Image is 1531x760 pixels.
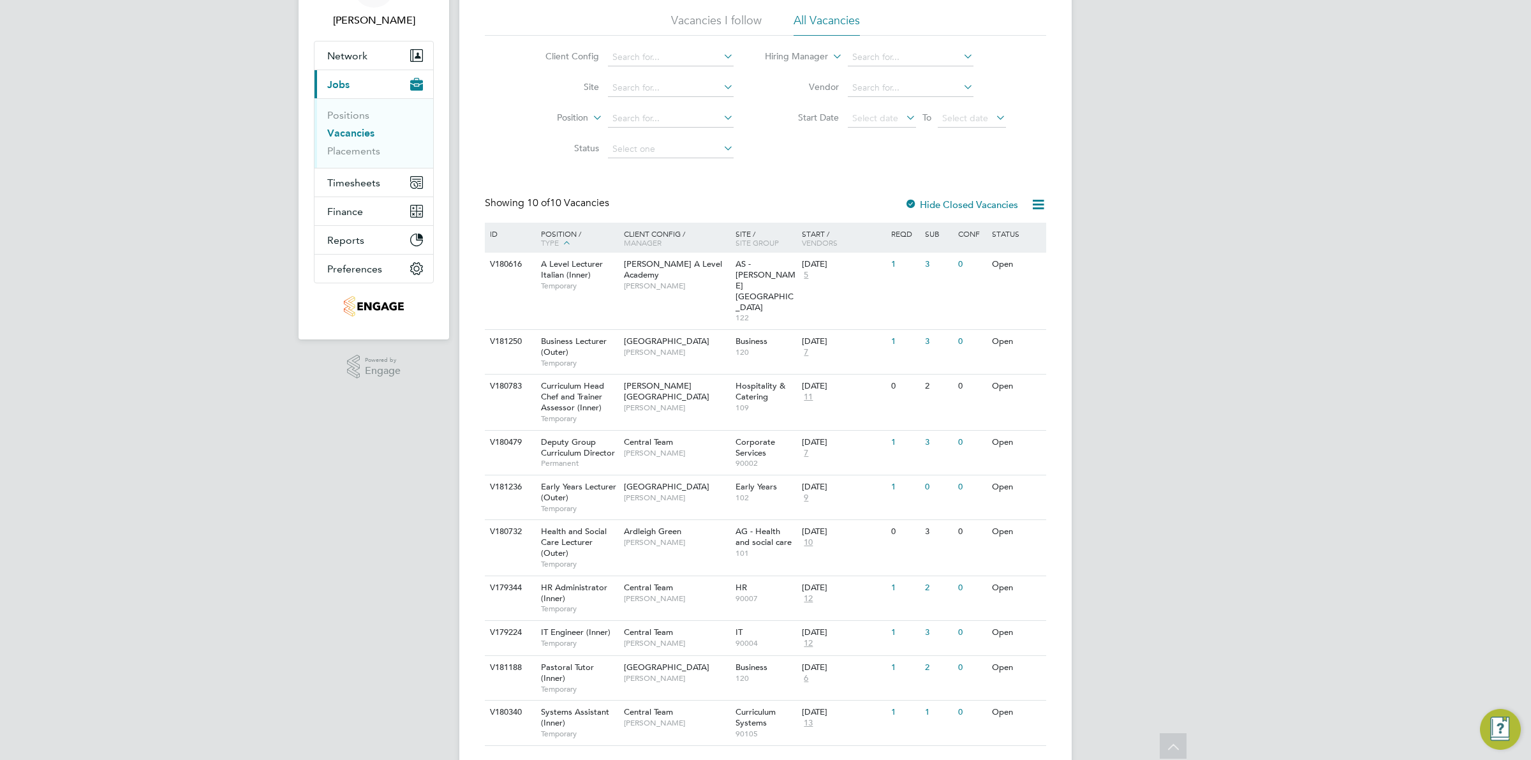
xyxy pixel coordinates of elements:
[802,662,885,673] div: [DATE]
[955,223,988,244] div: Conf
[802,593,815,604] span: 12
[327,205,363,218] span: Finance
[989,656,1044,680] div: Open
[608,140,734,158] input: Select one
[955,375,988,398] div: 0
[314,168,433,197] button: Timesheets
[736,673,796,683] span: 120
[922,253,955,276] div: 3
[736,436,775,458] span: Corporate Services
[314,41,433,70] button: Network
[487,375,531,398] div: V180783
[955,621,988,645] div: 0
[327,50,367,62] span: Network
[765,112,839,123] label: Start Date
[624,706,673,717] span: Central Team
[888,330,921,354] div: 1
[765,81,839,93] label: Vendor
[736,729,796,739] span: 90105
[989,701,1044,724] div: Open
[955,701,988,724] div: 0
[526,81,599,93] label: Site
[541,729,618,739] span: Temporary
[624,448,729,458] span: [PERSON_NAME]
[802,336,885,347] div: [DATE]
[736,638,796,648] span: 90004
[327,234,364,246] span: Reports
[736,582,747,593] span: HR
[732,223,799,253] div: Site /
[608,110,734,128] input: Search for...
[314,226,433,254] button: Reports
[624,403,729,413] span: [PERSON_NAME]
[1480,709,1521,750] button: Engage Resource Center
[888,701,921,724] div: 1
[802,381,885,392] div: [DATE]
[802,707,885,718] div: [DATE]
[802,259,885,270] div: [DATE]
[888,656,921,680] div: 1
[526,50,599,62] label: Client Config
[989,621,1044,645] div: Open
[919,109,935,126] span: To
[922,621,955,645] div: 3
[541,662,594,683] span: Pastoral Tutor (Inner)
[541,258,603,280] span: A Level Lecturer Italian (Inner)
[624,662,709,673] span: [GEOGRAPHIC_DATA]
[541,604,618,614] span: Temporary
[314,197,433,225] button: Finance
[541,237,559,248] span: Type
[922,223,955,244] div: Sub
[802,673,810,684] span: 6
[487,475,531,499] div: V181236
[848,48,973,66] input: Search for...
[802,583,885,593] div: [DATE]
[487,330,531,354] div: V181250
[624,481,709,492] span: [GEOGRAPHIC_DATA]
[802,437,885,448] div: [DATE]
[624,347,729,357] span: [PERSON_NAME]
[327,127,374,139] a: Vacancies
[802,237,838,248] span: Vendors
[624,627,673,637] span: Central Team
[802,347,810,358] span: 7
[487,621,531,645] div: V179224
[487,576,531,600] div: V179344
[989,576,1044,600] div: Open
[314,255,433,283] button: Preferences
[487,701,531,724] div: V180340
[671,13,762,36] li: Vacancies I follow
[802,270,810,281] span: 5
[541,414,618,424] span: Temporary
[802,627,885,638] div: [DATE]
[922,330,955,354] div: 3
[624,673,729,683] span: [PERSON_NAME]
[541,706,609,728] span: Systems Assistant (Inner)
[327,78,350,91] span: Jobs
[624,380,709,402] span: [PERSON_NAME][GEOGRAPHIC_DATA]
[541,627,610,637] span: IT Engineer (Inner)
[736,336,767,346] span: Business
[922,520,955,544] div: 3
[736,403,796,413] span: 109
[736,526,792,548] span: AG - Health and social care
[799,223,888,253] div: Start /
[888,576,921,600] div: 1
[802,392,815,403] span: 11
[736,258,795,313] span: AS - [PERSON_NAME][GEOGRAPHIC_DATA]
[541,638,618,648] span: Temporary
[922,656,955,680] div: 2
[487,431,531,454] div: V180479
[736,662,767,673] span: Business
[888,223,921,244] div: Reqd
[989,330,1044,354] div: Open
[624,258,722,280] span: [PERSON_NAME] A Level Academy
[541,582,607,604] span: HR Administrator (Inner)
[527,197,550,209] span: 10 of
[736,380,785,402] span: Hospitality & Catering
[888,520,921,544] div: 0
[802,537,815,548] span: 10
[922,431,955,454] div: 3
[314,70,433,98] button: Jobs
[802,526,885,537] div: [DATE]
